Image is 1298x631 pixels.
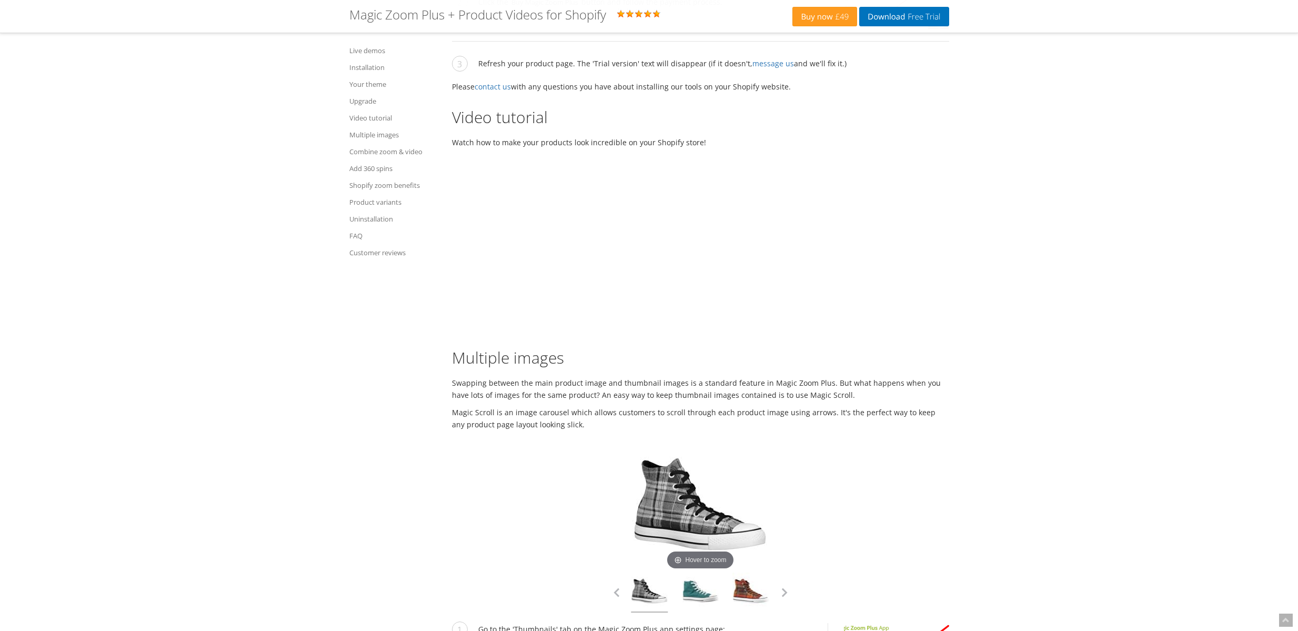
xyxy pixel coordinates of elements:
[792,7,857,26] a: Buy now£49
[452,108,949,126] h2: Video tutorial
[475,82,511,92] a: contact us
[859,7,949,26] a: DownloadFree Trial
[452,349,949,366] h2: Multiple images
[452,57,949,81] li: Refresh your product page. The 'Trial version' text will disappear (if it doesn't, and we'll fix ...
[452,406,949,430] p: Magic Scroll is an image carousel which allows customers to scroll through each product image usi...
[349,8,606,22] h1: Magic Zoom Plus + Product Videos for Shopify
[632,436,769,573] a: Hover to zoom
[905,13,940,21] span: Free Trial
[452,377,949,401] p: Swapping between the main product image and thumbnail images is a standard feature in Magic Zoom ...
[452,81,949,93] p: Please with any questions you have about installing our tools on your Shopify website.
[452,136,949,148] p: Watch how to make your products look incredible on your Shopify store!
[833,13,849,21] span: £49
[752,58,794,68] a: message us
